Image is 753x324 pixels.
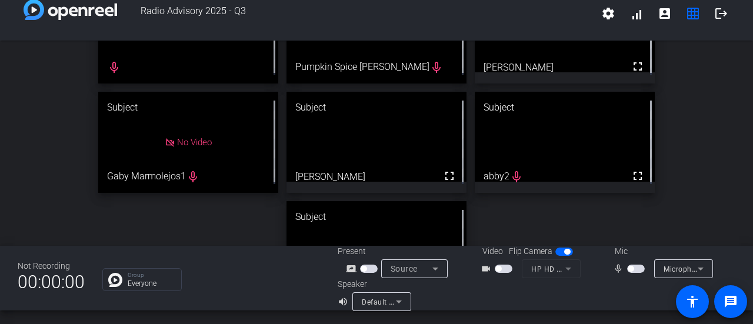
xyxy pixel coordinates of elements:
[482,245,503,258] span: Video
[346,262,360,276] mat-icon: screen_share_outline
[286,201,467,233] div: Subject
[686,6,700,21] mat-icon: grid_on
[18,268,85,296] span: 00:00:00
[338,278,408,290] div: Speaker
[128,280,175,287] p: Everyone
[658,6,672,21] mat-icon: account_box
[603,245,721,258] div: Mic
[475,92,655,123] div: Subject
[631,59,645,74] mat-icon: fullscreen
[601,6,615,21] mat-icon: settings
[286,92,467,123] div: Subject
[481,262,495,276] mat-icon: videocam_outline
[724,295,738,309] mat-icon: message
[714,6,728,21] mat-icon: logout
[128,272,175,278] p: Group
[98,92,278,123] div: Subject
[338,295,352,309] mat-icon: volume_up
[18,260,85,272] div: Not Recording
[685,295,699,309] mat-icon: accessibility
[177,137,212,148] span: No Video
[108,273,122,287] img: Chat Icon
[509,245,552,258] span: Flip Camera
[338,245,455,258] div: Present
[442,169,457,183] mat-icon: fullscreen
[391,264,418,273] span: Source
[631,169,645,183] mat-icon: fullscreen
[362,297,489,306] span: Default - Speakers (Realtek(R) Audio)
[613,262,627,276] mat-icon: mic_none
